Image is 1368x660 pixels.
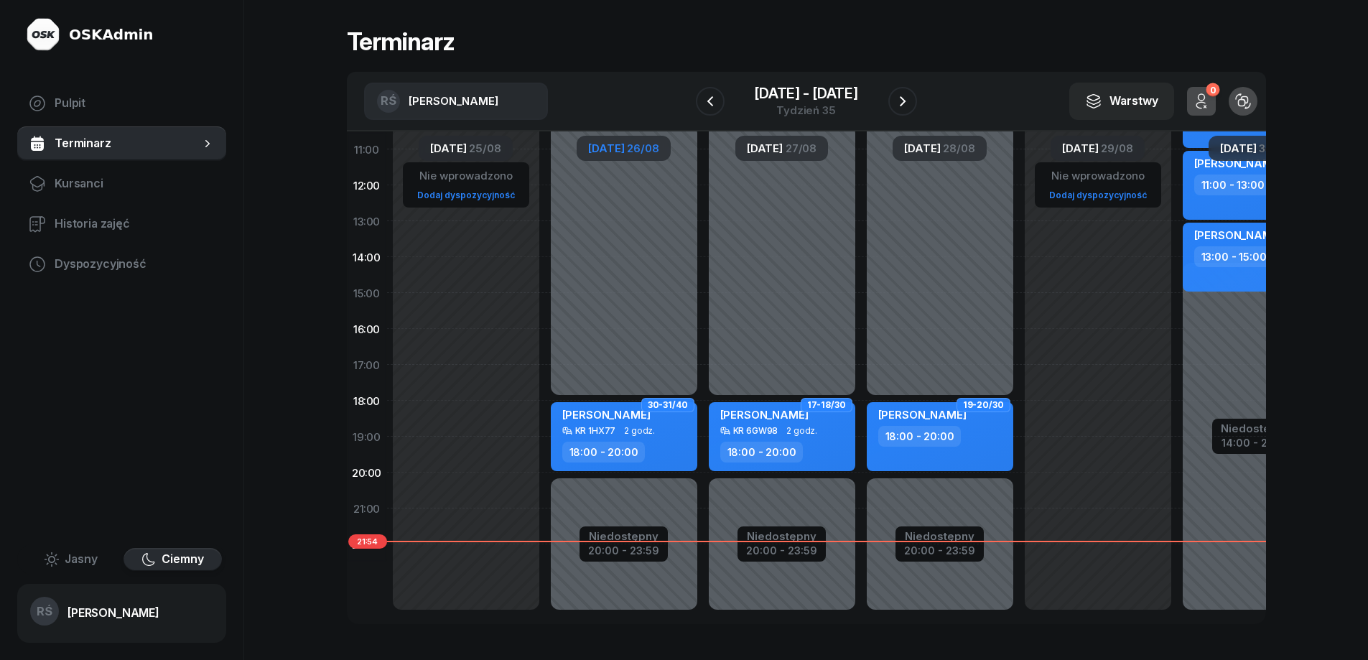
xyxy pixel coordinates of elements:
[1069,83,1174,120] button: Warstwy
[1221,420,1290,452] button: Niedostępny14:00 - 23:59
[22,548,121,571] button: Jasny
[347,275,387,311] div: 15:00
[588,528,659,559] button: Niedostępny20:00 - 23:59
[411,164,521,206] button: Nie wprowadzonoDodaj dyspozycyjność
[562,442,646,463] div: 18:00 - 20:00
[55,134,200,153] span: Terminarz
[878,426,962,447] div: 18:00 - 20:00
[430,143,466,154] span: [DATE]
[963,404,1004,406] span: 19-20/30
[720,408,809,422] span: [PERSON_NAME]
[409,94,498,108] span: [PERSON_NAME]
[347,491,387,526] div: 21:00
[37,605,52,618] span: RŚ
[17,167,226,201] a: Kursanci
[1221,423,1290,434] div: Niedostępny
[904,528,975,559] button: Niedostępny20:00 - 23:59
[733,426,778,435] div: KR 6GW98
[69,24,153,45] div: OSKAdmin
[347,526,387,562] div: 22:00
[624,426,655,436] span: 2 godz.
[627,143,659,154] span: 26/08
[803,86,809,101] span: -
[162,550,204,569] span: Ciemny
[1043,164,1153,206] button: Nie wprowadzonoDodaj dyspozycyjność
[746,531,817,542] div: Niedostępny
[904,143,940,154] span: [DATE]
[1194,175,1272,195] div: 11:00 - 13:00
[904,531,975,542] div: Niedostępny
[347,239,387,275] div: 14:00
[1194,228,1283,242] span: [PERSON_NAME]
[648,404,688,406] span: 30-31/40
[469,143,501,154] span: 25/08
[364,83,548,120] button: RŚ[PERSON_NAME]
[1101,143,1132,154] span: 29/08
[746,542,817,557] div: 20:00 - 23:59
[17,247,226,282] a: Dyspozycyjność
[347,167,387,203] div: 12:00
[347,383,387,419] div: 18:00
[1194,246,1274,267] div: 13:00 - 15:00
[1043,167,1153,185] div: Nie wprowadzono
[411,187,521,203] a: Dodaj dyspozycyjność
[347,419,387,455] div: 19:00
[943,143,974,154] span: 28/08
[1221,434,1290,449] div: 14:00 - 23:59
[348,534,387,549] span: 21:54
[381,95,396,107] span: RŚ
[347,131,387,167] div: 11:00
[754,86,858,101] div: [DATE] [DATE]
[562,408,651,422] span: [PERSON_NAME]
[1220,143,1256,154] span: [DATE]
[1259,143,1290,154] span: 30/08
[786,143,816,154] span: 27/08
[878,408,967,422] span: [PERSON_NAME]
[17,126,226,161] a: Terminarz
[1062,143,1098,154] span: [DATE]
[347,203,387,239] div: 13:00
[68,607,159,618] div: [PERSON_NAME]
[754,105,858,116] div: Tydzień 35
[347,29,455,55] h1: Terminarz
[807,404,846,406] span: 17-18/30
[26,17,60,52] img: logo-light@2x.png
[55,94,215,113] span: Pulpit
[588,143,624,154] span: [DATE]
[720,442,804,463] div: 18:00 - 20:00
[17,207,226,241] a: Historia zajęć
[588,542,659,557] div: 20:00 - 23:59
[746,528,817,559] button: Niedostępny20:00 - 23:59
[1043,187,1153,203] a: Dodaj dyspozycyjność
[1085,92,1158,111] div: Warstwy
[17,86,226,121] a: Pulpit
[786,426,817,436] span: 2 godz.
[347,455,387,491] div: 20:00
[575,426,616,435] div: KR 1HX77
[65,550,98,569] span: Jasny
[55,215,215,233] span: Historia zajęć
[124,548,223,571] button: Ciemny
[904,542,975,557] div: 20:00 - 23:59
[55,255,215,274] span: Dyspozycyjność
[411,167,521,185] div: Nie wprowadzono
[1187,87,1216,116] button: 0
[1206,83,1219,96] div: 0
[588,531,659,542] div: Niedostępny
[55,175,215,193] span: Kursanci
[747,143,783,154] span: [DATE]
[347,347,387,383] div: 17:00
[347,311,387,347] div: 16:00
